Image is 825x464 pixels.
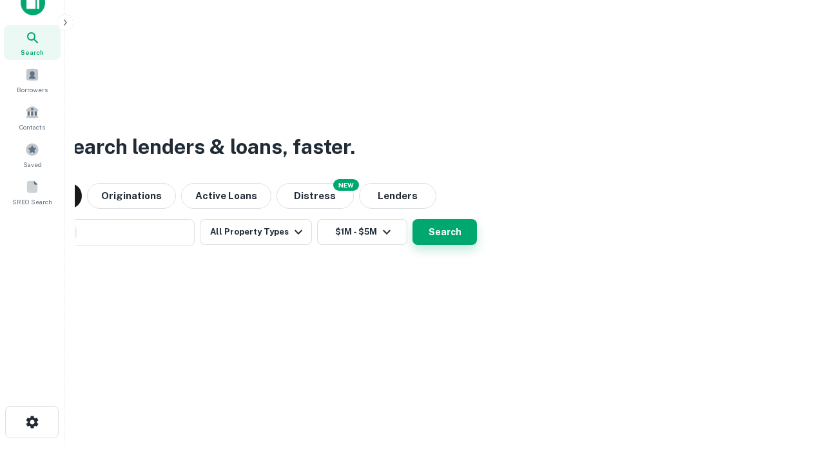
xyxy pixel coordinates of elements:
button: Originations [87,183,176,209]
span: Saved [23,159,42,169]
span: SREO Search [12,197,52,207]
a: Borrowers [4,63,61,97]
span: Borrowers [17,84,48,95]
span: Contacts [19,122,45,132]
button: All Property Types [200,219,312,245]
button: Lenders [359,183,436,209]
div: NEW [333,179,359,191]
a: SREO Search [4,175,61,209]
button: Active Loans [181,183,271,209]
button: Search distressed loans with lien and other non-mortgage details. [277,183,354,209]
h3: Search lenders & loans, faster. [59,131,355,162]
a: Contacts [4,100,61,135]
iframe: Chat Widget [761,361,825,423]
a: Saved [4,137,61,172]
span: Search [21,47,44,57]
button: Search [412,219,477,245]
button: $1M - $5M [317,219,407,245]
a: Search [4,25,61,60]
